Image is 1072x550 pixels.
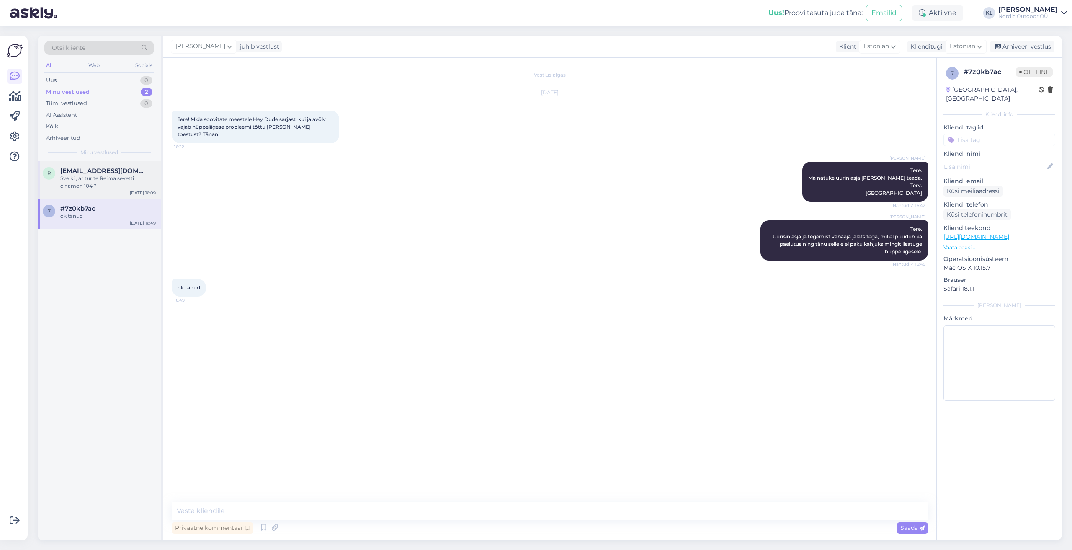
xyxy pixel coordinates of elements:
span: 7 [48,208,51,214]
div: Sveiki , ar turite Reima sevetti cinamon 104 ? [60,175,156,190]
p: Klienditeekond [943,224,1055,232]
p: Brauser [943,276,1055,284]
p: Operatsioonisüsteem [943,255,1055,263]
p: Safari 18.1.1 [943,284,1055,293]
button: Emailid [866,5,902,21]
div: Küsi telefoninumbrit [943,209,1011,220]
div: Vestlus algas [172,71,928,79]
div: [DATE] 16:49 [130,220,156,226]
div: [GEOGRAPHIC_DATA], [GEOGRAPHIC_DATA] [946,85,1038,103]
span: [PERSON_NAME] [889,155,925,161]
div: All [44,60,54,71]
span: #7z0kb7ac [60,205,95,212]
div: Minu vestlused [46,88,90,96]
p: Kliendi nimi [943,150,1055,158]
div: ok tänud [60,212,156,220]
div: Arhiveeri vestlus [990,41,1054,52]
div: Web [87,60,101,71]
a: [PERSON_NAME]Nordic Outdoor OÜ [998,6,1067,20]
b: Uus! [768,9,784,17]
div: Kõik [46,122,58,131]
div: Uus [46,76,57,85]
p: Kliendi telefon [943,200,1055,209]
p: Mac OS X 10.15.7 [943,263,1055,272]
span: 16:22 [174,144,206,150]
span: Estonian [950,42,975,51]
span: [PERSON_NAME] [175,42,225,51]
span: Tere! Mida soovitate meestele Hey Dude sarjast, kui jalavõlv vajab hüppeliigese probleemi tõttu [... [178,116,327,137]
div: Arhiveeritud [46,134,80,142]
div: Klient [836,42,856,51]
span: Otsi kliente [52,44,85,52]
div: [DATE] [172,89,928,96]
p: Kliendi email [943,177,1055,186]
img: Askly Logo [7,43,23,59]
div: Nordic Outdoor OÜ [998,13,1058,20]
div: [PERSON_NAME] [998,6,1058,13]
span: ok tänud [178,284,200,291]
div: Tiimi vestlused [46,99,87,108]
span: Offline [1016,67,1053,77]
div: [PERSON_NAME] [943,302,1055,309]
p: Märkmed [943,314,1055,323]
div: Kliendi info [943,111,1055,118]
div: Privaatne kommentaar [172,522,253,534]
div: Socials [134,60,154,71]
span: Nähtud ✓ 16:49 [893,261,925,267]
span: [PERSON_NAME] [889,214,925,220]
span: Nähtud ✓ 16:42 [893,202,925,209]
div: Aktiivne [912,5,963,21]
div: 0 [140,76,152,85]
div: KL [983,7,995,19]
span: Minu vestlused [80,149,118,156]
div: Küsi meiliaadressi [943,186,1003,197]
span: Saada [900,524,925,532]
div: Klienditugi [907,42,943,51]
div: 0 [140,99,152,108]
div: Proovi tasuta juba täna: [768,8,863,18]
span: 16:49 [174,297,206,303]
input: Lisa tag [943,134,1055,146]
div: [DATE] 16:09 [130,190,156,196]
p: Vaata edasi ... [943,244,1055,251]
div: juhib vestlust [237,42,279,51]
a: [URL][DOMAIN_NAME] [943,233,1009,240]
div: 2 [141,88,152,96]
div: # 7z0kb7ac [964,67,1016,77]
p: Kliendi tag'id [943,123,1055,132]
span: rositapetkeviciute@gmail.com [60,167,147,175]
span: r [47,170,51,176]
span: 7 [951,70,954,76]
input: Lisa nimi [944,162,1046,171]
span: Estonian [863,42,889,51]
div: AI Assistent [46,111,77,119]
